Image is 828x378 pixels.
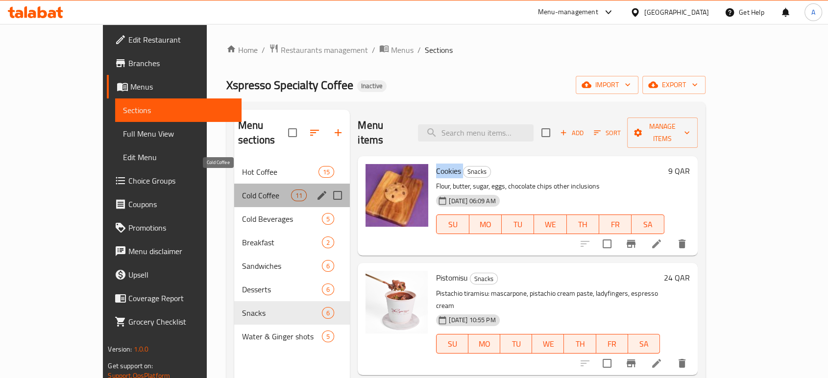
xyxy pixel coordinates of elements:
[372,44,375,56] li: /
[128,175,233,187] span: Choice Groups
[668,164,690,178] h6: 9 QAR
[470,273,497,284] span: Snacks
[365,271,428,333] img: Pistomisu
[262,44,265,56] li: /
[242,283,322,295] span: Desserts
[242,331,322,342] span: Water & Ginger shots
[811,7,815,18] span: A
[506,217,530,232] span: TU
[319,167,334,177] span: 15
[234,160,350,184] div: Hot Coffee15
[108,343,132,355] span: Version:
[651,357,662,369] a: Edit menu item
[596,334,628,354] button: FR
[436,180,664,192] p: Flour, butter, sugar, eggs, chocolate chips other inclusions
[597,353,617,374] span: Select to update
[108,359,153,372] span: Get support on:
[632,214,664,234] button: SA
[322,236,334,248] div: items
[234,231,350,254] div: Breakfast2
[226,44,258,56] a: Home
[107,75,241,98] a: Menus
[115,145,241,169] a: Edit Menu
[468,334,500,354] button: MO
[322,261,334,271] span: 6
[242,189,291,201] span: Cold Coffee
[107,310,241,333] a: Grocery Checklist
[123,151,233,163] span: Edit Menu
[107,28,241,51] a: Edit Restaurant
[571,217,595,232] span: TH
[584,79,631,91] span: import
[599,214,632,234] button: FR
[463,166,490,177] span: Snacks
[534,214,566,234] button: WE
[538,6,598,18] div: Menu-management
[567,214,599,234] button: TH
[242,166,318,178] span: Hot Coffee
[242,213,322,225] span: Cold Beverages
[670,232,694,256] button: delete
[128,198,233,210] span: Coupons
[234,278,350,301] div: Desserts6
[504,337,528,351] span: TU
[587,125,627,141] span: Sort items
[292,191,306,200] span: 11
[594,127,621,139] span: Sort
[463,166,491,178] div: Snacks
[128,316,233,328] span: Grocery Checklist
[619,232,643,256] button: Branch-specific-item
[322,214,334,224] span: 5
[234,207,350,231] div: Cold Beverages5
[322,238,334,247] span: 2
[322,308,334,318] span: 6
[473,217,498,232] span: MO
[234,254,350,278] div: Sandwiches6
[365,164,428,227] img: Cookies
[391,44,414,56] span: Menus
[445,196,499,206] span: [DATE] 06:09 AM
[436,270,468,285] span: Pistomisu
[650,79,698,91] span: export
[664,271,690,284] h6: 24 QAR
[536,122,556,143] span: Select section
[123,128,233,140] span: Full Menu View
[603,217,628,232] span: FR
[536,337,560,351] span: WE
[576,76,638,94] button: import
[128,245,233,257] span: Menu disclaimer
[445,315,499,325] span: [DATE] 10:55 PM
[532,334,564,354] button: WE
[635,217,660,232] span: SA
[440,337,464,351] span: SU
[322,307,334,319] div: items
[107,51,241,75] a: Branches
[670,352,694,375] button: delete
[107,263,241,286] a: Upsell
[107,239,241,263] a: Menu disclaimer
[303,121,326,144] span: Sort sections
[234,184,350,207] div: Cold Coffee11edit
[436,214,469,234] button: SU
[128,222,233,234] span: Promotions
[425,44,453,56] span: Sections
[619,352,643,375] button: Branch-specific-item
[417,44,421,56] li: /
[107,216,241,239] a: Promotions
[107,192,241,216] a: Coupons
[322,283,334,295] div: items
[123,104,233,116] span: Sections
[128,57,233,69] span: Branches
[128,269,233,281] span: Upsell
[242,260,322,272] span: Sandwiches
[107,286,241,310] a: Coverage Report
[556,125,587,141] button: Add
[315,188,329,203] button: edit
[242,307,322,319] span: Snacks
[559,127,585,139] span: Add
[318,166,334,178] div: items
[115,98,241,122] a: Sections
[635,120,690,145] span: Manage items
[440,217,465,232] span: SU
